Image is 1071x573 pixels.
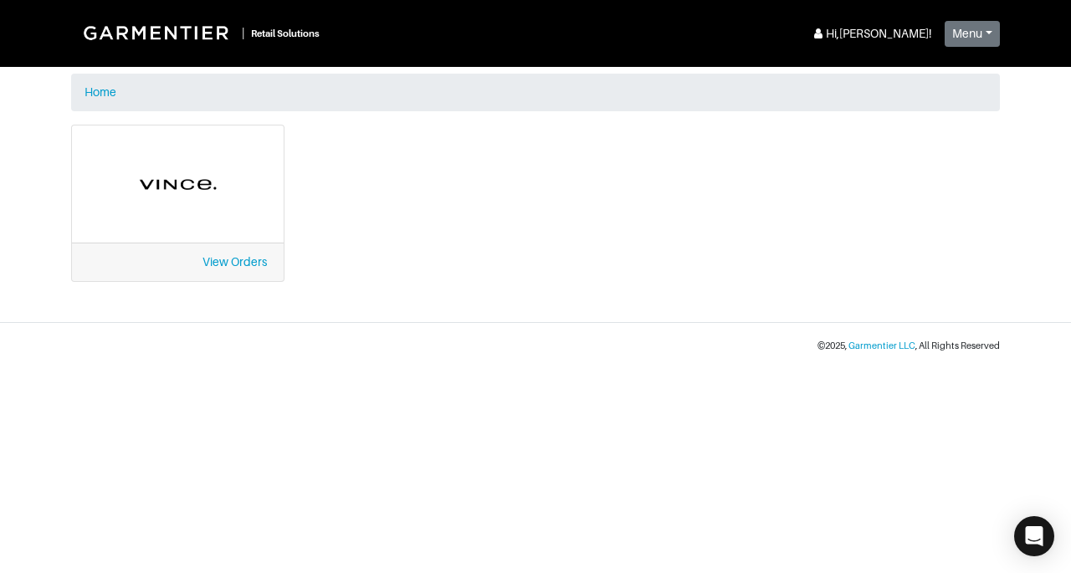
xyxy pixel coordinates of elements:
[89,142,267,226] img: cyAkLTq7csKWtL9WARqkkVaF.png
[817,340,1000,350] small: © 2025 , , All Rights Reserved
[202,255,267,269] a: View Orders
[848,340,915,350] a: Garmentier LLC
[85,85,116,99] a: Home
[71,13,326,52] a: |Retail Solutions
[242,24,244,42] div: |
[811,25,931,43] div: Hi, [PERSON_NAME] !
[945,21,1000,47] button: Menu
[1014,516,1054,556] div: Open Intercom Messenger
[74,17,242,49] img: Garmentier
[71,74,1000,111] nav: breadcrumb
[251,28,320,38] small: Retail Solutions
